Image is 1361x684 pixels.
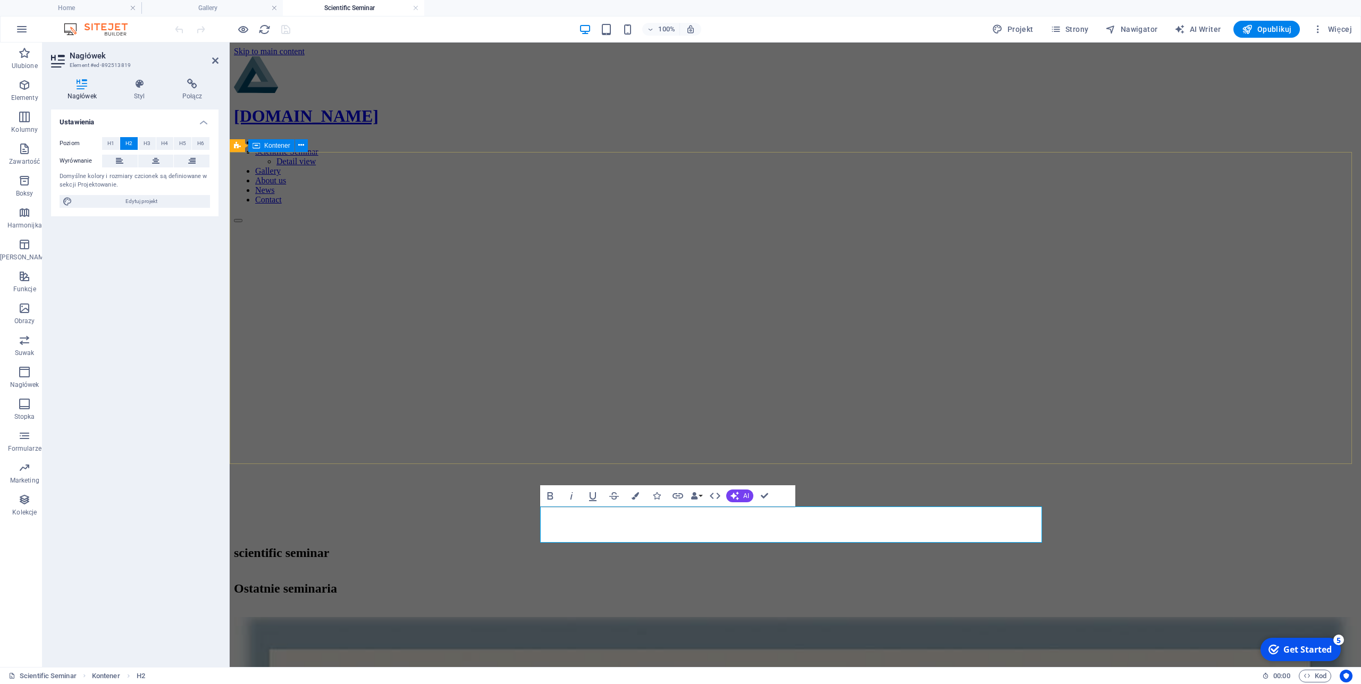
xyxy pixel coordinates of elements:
span: 00 00 [1273,670,1290,682]
button: Kliknij tutaj, aby wyjść z trybu podglądu i kontynuować edycję [237,23,249,36]
button: Nawigator [1101,21,1162,38]
span: Kliknij, aby zaznaczyć. Kliknij dwukrotnie, aby edytować [92,670,120,682]
button: Icons [646,485,667,506]
h6: 100% [658,23,675,36]
img: Editor Logo [61,23,141,36]
h4: Styl [117,79,166,101]
span: Opublikuj [1242,24,1291,35]
h4: Połącz [166,79,219,101]
p: Formularze [8,444,41,453]
span: H4 [161,137,168,150]
button: 100% [642,23,680,36]
p: Boksy [16,189,33,198]
button: Confirm (Ctrl+⏎) [754,485,775,506]
span: Strony [1051,24,1089,35]
p: Marketing [10,476,39,485]
button: H2 [120,137,138,150]
a: Skip to main content [4,4,75,13]
button: H5 [174,137,191,150]
button: Więcej [1308,21,1356,38]
div: Domyślne kolory i rozmiary czcionek są definiowane w sekcji Projektowanie. [60,172,210,190]
h3: Element #ed-892513819 [70,61,197,70]
h4: Ustawienia [51,109,219,129]
button: H1 [102,137,120,150]
span: H6 [197,137,204,150]
button: H3 [138,137,156,150]
button: H6 [192,137,209,150]
button: AI Writer [1170,21,1225,38]
label: Poziom [60,137,102,150]
i: Przeładuj stronę [258,23,271,36]
button: Bold (Ctrl+B) [540,485,560,506]
p: Kolumny [11,125,38,134]
button: HTML [705,485,725,506]
i: Po zmianie rozmiaru automatycznie dostosowuje poziom powiększenia do wybranego urządzenia. [686,24,695,34]
button: Projekt [988,21,1037,38]
label: Wyrównanie [60,155,102,167]
span: H2 [125,137,132,150]
p: Elementy [11,94,38,102]
span: Więcej [1313,24,1352,35]
p: Obrazy [14,317,35,325]
span: H5 [179,137,186,150]
h6: Czas sesji [1262,670,1290,682]
span: AI Writer [1174,24,1221,35]
p: Ulubione [12,62,38,70]
span: Edytuj projekt [75,195,207,208]
button: Colors [625,485,645,506]
button: Usercentrics [1340,670,1352,682]
span: Kontener [264,142,290,149]
p: Nagłówek [10,381,39,389]
h2: Ostatnie seminaria [4,539,1127,553]
p: Stopka [14,412,35,421]
p: Harmonijka [7,221,42,230]
button: Opublikuj [1233,21,1300,38]
span: : [1281,672,1282,680]
div: Get Started 5 items remaining, 0% complete [6,4,86,28]
h2: Nagłówek [70,51,219,61]
p: Suwak [15,349,35,357]
button: Kod [1299,670,1331,682]
h4: Gallery [141,2,283,14]
span: H3 [144,137,150,150]
button: AI [726,489,753,502]
span: Kod [1304,670,1326,682]
nav: breadcrumb [92,670,145,682]
span: H1 [107,137,114,150]
p: Funkcje [13,285,36,293]
p: Kolekcje [12,508,37,517]
button: Strony [1046,21,1093,38]
h4: Nagłówek [51,79,117,101]
button: H4 [156,137,174,150]
button: Edytuj projekt [60,195,210,208]
span: Kliknij, aby zaznaczyć. Kliknij dwukrotnie, aby edytować [137,670,145,682]
span: AI [743,493,749,499]
span: Nawigator [1105,24,1157,35]
button: Strikethrough [604,485,624,506]
h4: Scientific Seminar [283,2,424,14]
button: reload [258,23,271,36]
button: Data Bindings [689,485,704,506]
button: Underline (Ctrl+U) [583,485,603,506]
a: Kliknij, aby anulować zaznaczenie. Kliknij dwukrotnie, aby otworzyć Strony [9,670,77,682]
div: Get Started [29,10,77,22]
span: Projekt [992,24,1033,35]
p: Zawartość [9,157,40,166]
button: Link [668,485,688,506]
button: Italic (Ctrl+I) [561,485,582,506]
div: 5 [79,1,89,12]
